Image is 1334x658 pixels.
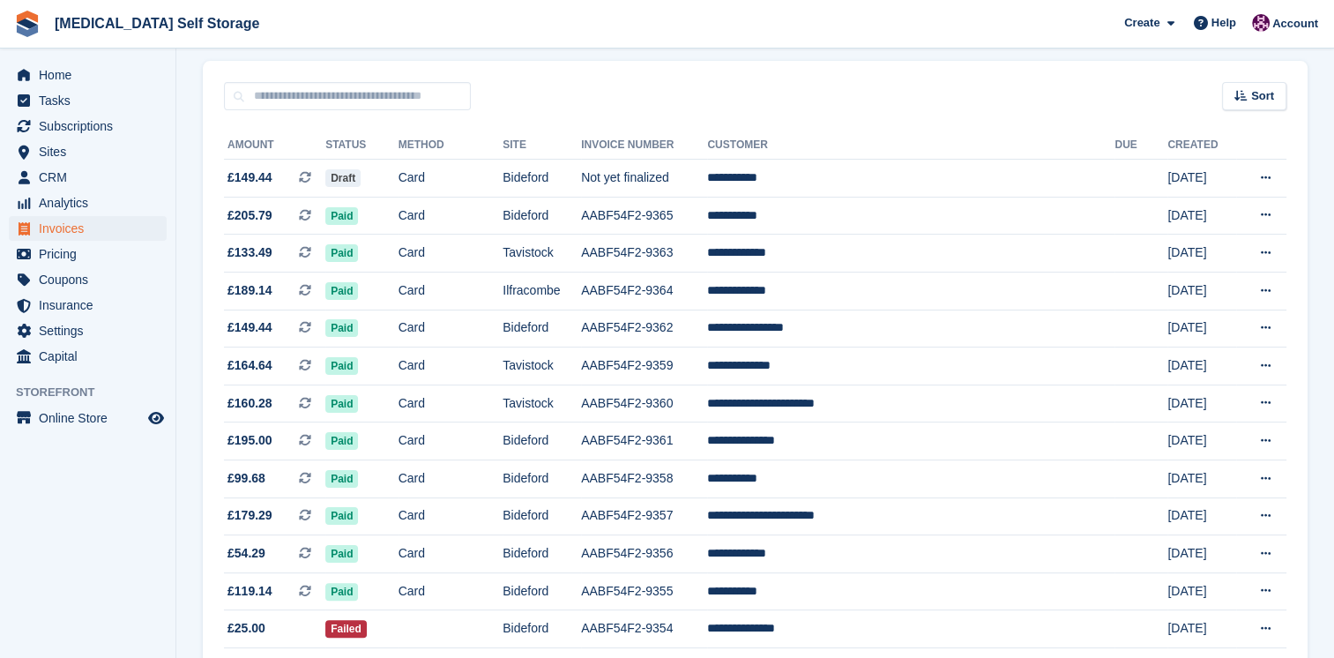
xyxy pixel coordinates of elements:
a: menu [9,114,167,138]
span: Paid [325,319,358,337]
th: Invoice Number [581,131,707,160]
span: Paid [325,470,358,488]
span: £133.49 [227,243,272,262]
td: Card [399,235,503,273]
td: [DATE] [1167,160,1236,198]
td: Card [399,460,503,497]
td: AABF54F2-9356 [581,535,707,573]
td: AABF54F2-9365 [581,197,707,235]
td: Card [399,310,503,348]
span: £25.00 [227,619,265,638]
td: Bideford [503,572,581,610]
span: £160.28 [227,394,272,413]
span: Storefront [16,384,175,401]
a: menu [9,139,167,164]
td: AABF54F2-9361 [581,422,707,460]
span: Paid [325,395,358,413]
td: Bideford [503,610,581,648]
td: Card [399,535,503,573]
span: Paid [325,282,358,300]
span: Paid [325,357,358,375]
td: AABF54F2-9355 [581,572,707,610]
span: £99.68 [227,469,265,488]
span: Online Store [39,406,145,430]
td: [DATE] [1167,497,1236,535]
span: Sort [1251,87,1274,105]
a: [MEDICAL_DATA] Self Storage [48,9,266,38]
img: Dave Harris [1252,14,1270,32]
img: stora-icon-8386f47178a22dfd0bd8f6a31ec36ba5ce8667c1dd55bd0f319d3a0aa187defe.svg [14,11,41,37]
a: menu [9,293,167,318]
th: Amount [224,131,325,160]
td: Card [399,272,503,310]
td: AABF54F2-9359 [581,348,707,385]
td: Tavistock [503,348,581,385]
a: menu [9,344,167,369]
span: Paid [325,545,358,563]
span: Paid [325,244,358,262]
a: menu [9,242,167,266]
span: £205.79 [227,206,272,225]
td: Card [399,348,503,385]
span: £54.29 [227,544,265,563]
td: AABF54F2-9363 [581,235,707,273]
span: Create [1124,14,1159,32]
a: menu [9,406,167,430]
td: Card [399,160,503,198]
td: AABF54F2-9358 [581,460,707,497]
td: [DATE] [1167,272,1236,310]
span: CRM [39,165,145,190]
th: Due [1114,131,1167,160]
span: Insurance [39,293,145,318]
td: Bideford [503,497,581,535]
th: Site [503,131,581,160]
span: £149.44 [227,318,272,337]
td: [DATE] [1167,535,1236,573]
span: £149.44 [227,168,272,187]
a: menu [9,165,167,190]
span: Subscriptions [39,114,145,138]
td: [DATE] [1167,572,1236,610]
td: [DATE] [1167,197,1236,235]
span: £195.00 [227,431,272,450]
a: menu [9,318,167,343]
td: [DATE] [1167,310,1236,348]
a: menu [9,267,167,292]
td: Bideford [503,197,581,235]
td: Card [399,422,503,460]
span: Capital [39,344,145,369]
td: [DATE] [1167,460,1236,497]
td: Bideford [503,535,581,573]
td: Bideford [503,422,581,460]
td: Card [399,385,503,422]
td: Card [399,572,503,610]
td: Not yet finalized [581,160,707,198]
span: Analytics [39,191,145,215]
th: Method [399,131,503,160]
a: menu [9,63,167,87]
a: menu [9,191,167,215]
span: Pricing [39,242,145,266]
td: [DATE] [1167,235,1236,273]
td: Tavistock [503,385,581,422]
span: Paid [325,432,358,450]
td: AABF54F2-9364 [581,272,707,310]
span: Settings [39,318,145,343]
span: Paid [325,207,358,225]
span: Tasks [39,88,145,113]
span: £119.14 [227,582,272,601]
td: AABF54F2-9360 [581,385,707,422]
span: Sites [39,139,145,164]
td: Tavistock [503,235,581,273]
a: menu [9,216,167,241]
td: [DATE] [1167,385,1236,422]
td: [DATE] [1167,610,1236,648]
td: Card [399,197,503,235]
td: AABF54F2-9357 [581,497,707,535]
span: £179.29 [227,506,272,525]
span: Home [39,63,145,87]
span: £189.14 [227,281,272,300]
td: Bideford [503,460,581,497]
td: Card [399,497,503,535]
th: Status [325,131,399,160]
